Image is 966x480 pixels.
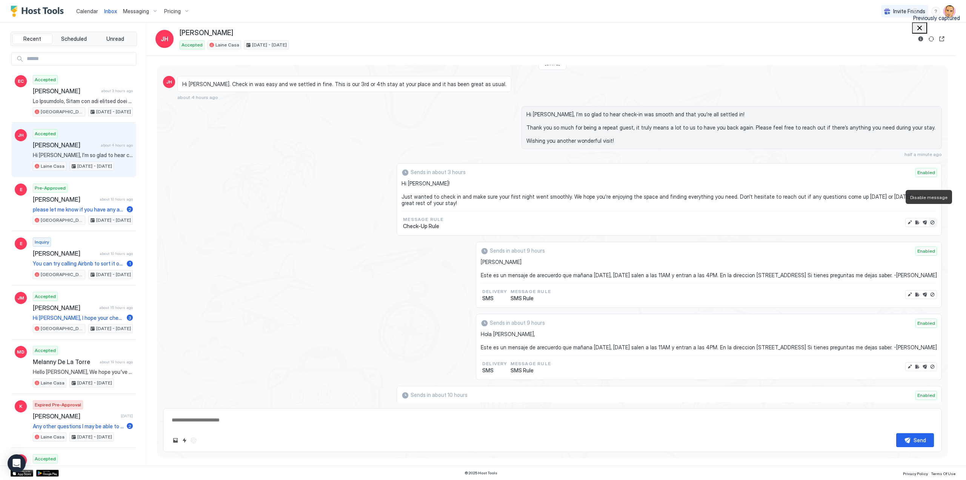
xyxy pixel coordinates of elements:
span: [PERSON_NAME] [33,250,97,257]
span: 2 [128,423,131,429]
span: [DATE] - [DATE] [77,380,112,386]
span: Check-Up Rule [403,223,443,230]
button: Edit message [906,363,914,370]
span: about 10 hours ago [100,197,133,202]
span: Message Rule [403,216,443,223]
span: [PERSON_NAME] Este es un mensaje de arecuerdo que mañana [DATE], [DATE] salen a las 11AM y entran... [481,259,937,279]
span: Calendar [76,8,98,14]
button: Send now [921,219,929,226]
button: Upload image [171,436,180,445]
button: Sync reservation [927,34,936,43]
button: Edit message [906,219,914,226]
span: E [20,186,22,193]
span: Recent [23,35,41,42]
span: [PERSON_NAME] [33,412,118,420]
div: Open Intercom Messenger [8,454,26,472]
span: Pre-Approved [35,185,66,191]
span: MD [17,349,25,355]
span: Melanny De La Torre [33,358,97,366]
span: [PERSON_NAME] [33,196,97,203]
span: Accepted [182,42,203,48]
span: about 3 hours ago [101,88,133,93]
div: Host Tools Logo [11,6,67,17]
span: SMS Rule [511,295,551,302]
span: [DATE] - [DATE] [77,163,112,170]
span: about 10 hours ago [100,251,133,256]
button: Quick reply [180,436,189,445]
span: SMS [482,295,508,302]
span: JH [161,34,168,43]
span: E [20,240,22,247]
button: Disable message [929,219,936,226]
span: Laine Casa [215,42,239,48]
a: Terms Of Use [931,469,955,477]
span: Inquiry [35,239,49,245]
a: Privacy Policy [903,469,928,477]
span: Message Rule [511,360,551,367]
button: Edit rule [914,363,921,370]
div: menu [931,7,940,16]
span: [PERSON_NAME] [180,29,233,37]
span: [DATE] - [DATE] [252,42,287,48]
span: Privacy Policy [903,471,928,476]
span: [GEOGRAPHIC_DATA] [41,108,83,115]
span: 3 [128,315,131,321]
span: EC [18,78,24,85]
span: Enabled [917,320,935,327]
span: about 15 hours ago [99,305,133,310]
div: Send [914,436,926,444]
span: [GEOGRAPHIC_DATA] [41,271,83,278]
span: please let me know if you have any additional questions I may be able to answer [33,206,124,213]
span: SMS [482,367,508,374]
span: Lo Ipsumdolo, Sitam con adi elitsed doei te. Inci ut l etdo-magnaa enimadm, ve quis nost ex ul la... [33,98,133,105]
a: App Store [11,470,33,477]
span: [DATE] - [DATE] [96,271,131,278]
span: [DATE] [121,414,133,418]
span: Laine Casa [41,380,65,386]
span: Enabled [917,392,935,399]
a: Google Play Store [36,470,59,477]
button: Send now [921,363,929,370]
span: [DATE] - [DATE] [96,108,131,115]
span: K [19,403,22,410]
span: 1 [129,261,131,266]
span: [PERSON_NAME] [33,304,96,312]
a: Inbox [104,7,117,15]
span: Hi [PERSON_NAME]! Just wanted to check in and make sure your first night went smoothly. We hope y... [401,180,937,207]
button: Open reservation [937,34,946,43]
span: about 4 hours ago [177,94,218,100]
span: [DATE] - [DATE] [96,325,131,332]
span: Expired Pre-Approval [35,401,81,408]
span: Accepted [35,347,56,354]
span: Inbox [104,8,117,14]
button: Send [896,433,934,447]
button: Recent [12,34,52,44]
span: about 19 hours ago [100,360,133,364]
span: [PERSON_NAME] [33,141,98,149]
span: Hi [PERSON_NAME], I’m so glad to hear check-in was smooth and that you’re all settled in! Thank y... [33,152,133,159]
span: Disable message [910,194,948,200]
button: Disable message [929,363,936,370]
span: Accepted [35,76,56,83]
span: Hi [PERSON_NAME], I’m so glad to hear check-in was smooth and that you’re all settled in! Thank y... [526,111,937,144]
span: Scheduled [61,35,87,42]
span: Delivery [482,288,508,295]
span: about 4 hours ago [101,143,133,148]
span: JM [17,295,24,301]
span: Unread [106,35,124,42]
button: Disable message [929,291,936,298]
span: [GEOGRAPHIC_DATA] [41,217,83,224]
span: Invite Friends [893,8,925,15]
span: Terms Of Use [931,471,955,476]
span: Hi [PERSON_NAME], I hope your check-in [DATE] has been smooth! I just wanted to quickly check if ... [33,315,124,321]
span: Sends in about 9 hours [490,319,545,326]
span: SMS Rule [511,367,551,374]
span: Accepted [35,293,56,300]
span: Hello [PERSON_NAME], We hope you've enjoyed a fantastic stay with us so far! This is just a frien... [33,369,133,375]
span: Sends in about 3 hours [411,169,466,176]
button: Edit message [906,291,914,298]
span: Messaging [123,8,149,15]
span: Pricing [164,8,181,15]
span: You can try calling Airbnb to sort it out. [33,260,124,267]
